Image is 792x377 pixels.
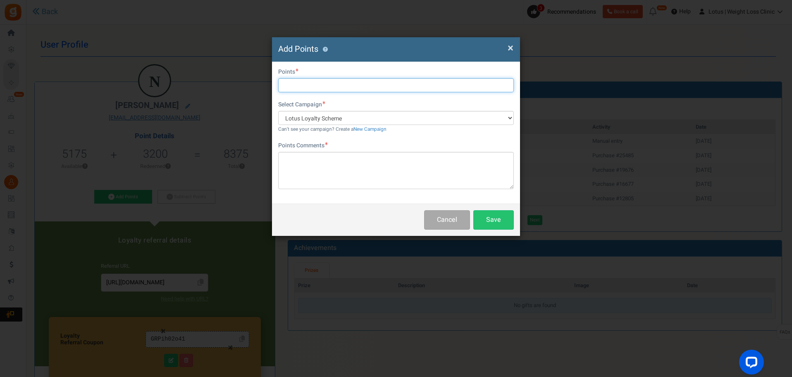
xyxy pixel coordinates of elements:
label: Points [278,68,298,76]
button: Cancel [424,210,470,230]
small: Can't see your campaign? Create a [278,126,386,133]
label: Select Campaign [278,101,325,109]
a: New Campaign [353,126,386,133]
button: Save [473,210,514,230]
button: ? [322,47,328,52]
span: × [508,40,513,56]
span: Add Points [278,43,318,55]
label: Points Comments [278,142,328,150]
